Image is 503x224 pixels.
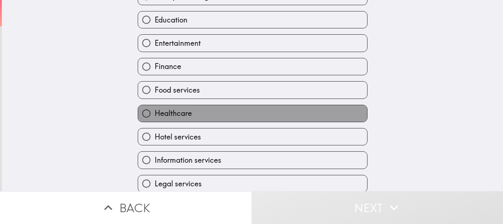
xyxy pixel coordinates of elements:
[155,85,200,95] span: Food services
[138,11,367,28] button: Education
[155,155,221,165] span: Information services
[138,175,367,192] button: Legal services
[155,179,202,189] span: Legal services
[155,132,201,142] span: Hotel services
[155,38,201,48] span: Entertainment
[138,35,367,51] button: Entertainment
[138,58,367,75] button: Finance
[138,128,367,145] button: Hotel services
[251,191,503,224] button: Next
[138,82,367,98] button: Food services
[138,105,367,122] button: Healthcare
[155,15,187,25] span: Education
[155,61,181,72] span: Finance
[138,152,367,168] button: Information services
[155,108,192,118] span: Healthcare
